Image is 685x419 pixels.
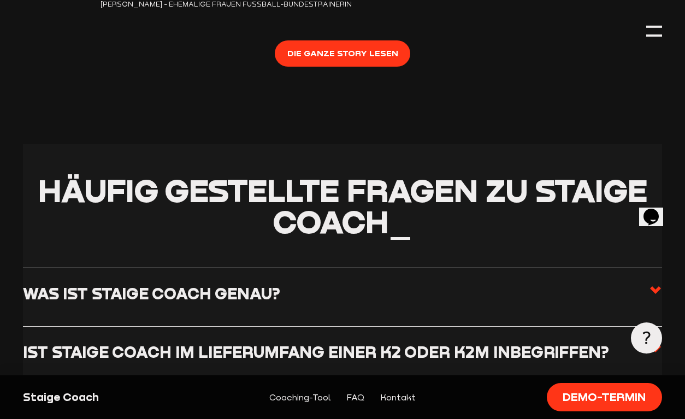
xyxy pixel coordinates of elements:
[23,390,174,405] div: Staige Coach
[639,193,674,226] iframe: chat widget
[380,391,416,404] a: Kontakt
[346,391,364,404] a: FAQ
[547,383,662,411] a: Demo-Termin
[23,342,609,361] h3: Ist Staige Coach im Lieferumfang einer K2 oder K2M inbegriffen?
[269,391,331,404] a: Coaching-Tool
[275,40,410,67] a: Die ganze Story lesen
[273,171,647,240] span: zu Staige Coach_
[38,171,478,209] span: Häufig gestellte Fragen
[23,284,280,303] h3: Was ist Staige Coach genau?
[287,46,398,60] span: Die ganze Story lesen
